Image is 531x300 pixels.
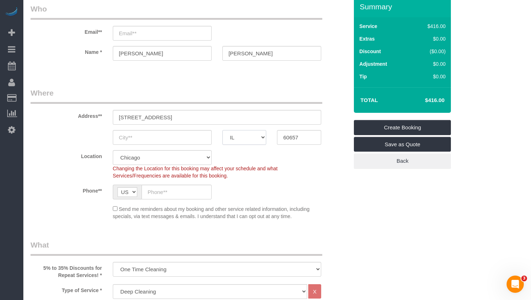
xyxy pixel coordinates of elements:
[222,46,321,61] input: Last Name*
[507,276,524,293] iframe: Intercom live chat
[25,150,107,160] label: Location
[403,97,444,103] h4: $416.00
[359,23,377,30] label: Service
[412,48,446,55] div: ($0.00)
[25,262,107,279] label: 5% to 35% Discounts for Repeat Services! *
[359,48,381,55] label: Discount
[354,153,451,169] a: Back
[412,73,446,80] div: $0.00
[360,97,378,103] strong: Total
[25,46,107,56] label: Name *
[521,276,527,281] span: 3
[25,284,107,294] label: Type of Service *
[359,73,367,80] label: Tip
[113,166,278,179] span: Changing the Location for this booking may affect your schedule and what Services/Frequencies are...
[359,60,387,68] label: Adjustment
[4,7,19,17] img: Automaid Logo
[412,60,446,68] div: $0.00
[360,3,447,11] h3: Summary
[31,4,322,20] legend: Who
[31,240,322,256] legend: What
[354,137,451,152] a: Save as Quote
[412,23,446,30] div: $416.00
[359,35,375,42] label: Extras
[31,88,322,104] legend: Where
[277,130,321,145] input: Zip Code**
[113,46,212,61] input: First Name**
[354,120,451,135] a: Create Booking
[412,35,446,42] div: $0.00
[113,206,310,219] span: Send me reminders about my booking and other service related information, including specials, via...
